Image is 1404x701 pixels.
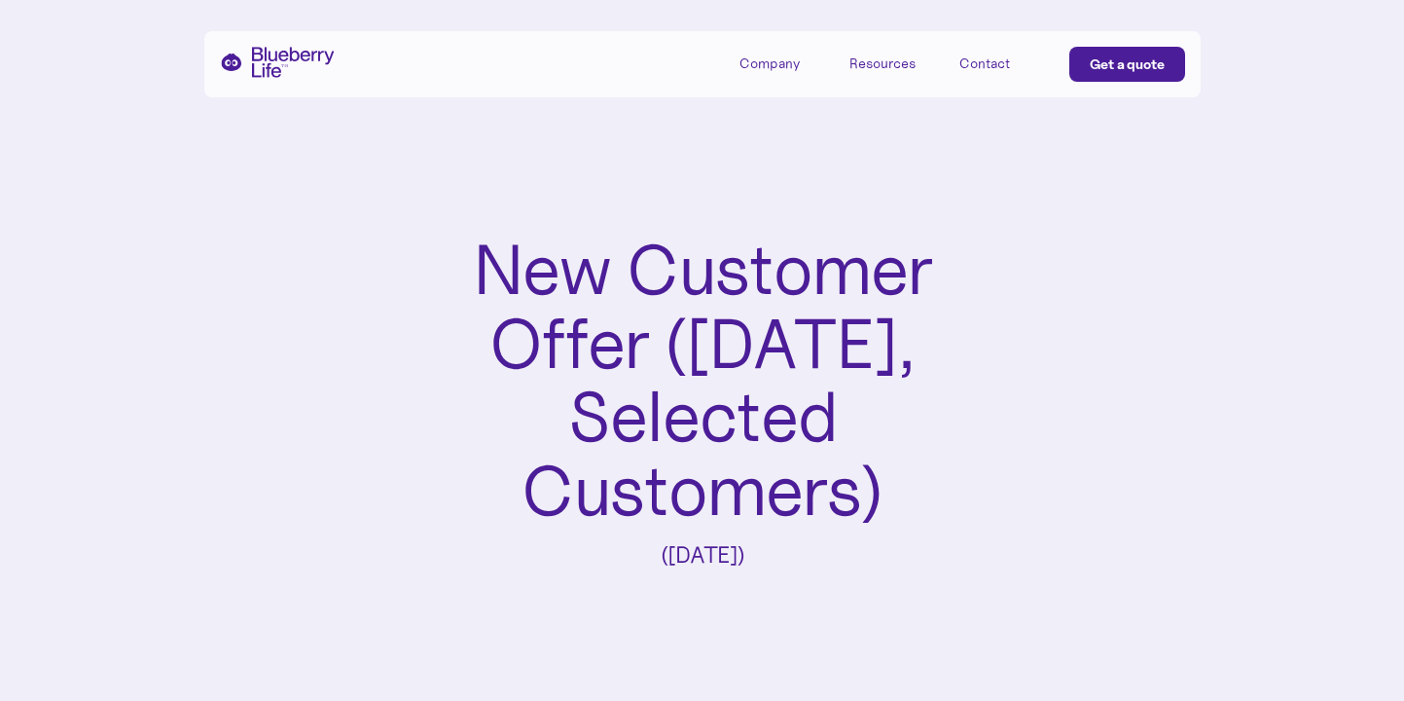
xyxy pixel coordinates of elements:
div: Get a quote [1090,55,1165,74]
div: Resources [849,55,916,72]
a: Contact [959,47,1047,79]
span: ([DATE]) [661,540,744,570]
div: Contact [959,55,1010,72]
a: Get a quote [1069,47,1185,82]
a: home [220,47,335,78]
h1: New Customer Offer ([DATE], Selected Customers) [391,234,1014,528]
div: Company [739,47,827,79]
div: Company [739,55,800,72]
div: Resources [849,47,937,79]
